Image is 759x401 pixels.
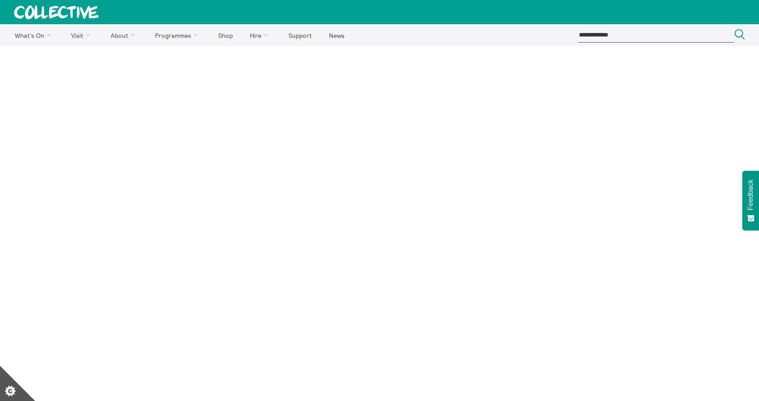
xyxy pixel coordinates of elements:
[64,24,101,46] a: Visit
[281,24,319,46] a: Support
[7,24,62,46] a: What's On
[210,24,240,46] a: Shop
[242,24,279,46] a: Hire
[103,24,146,46] a: About
[321,24,352,46] a: News
[742,171,759,230] button: Feedback - Show survey
[148,24,209,46] a: Programmes
[747,179,755,210] span: Feedback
